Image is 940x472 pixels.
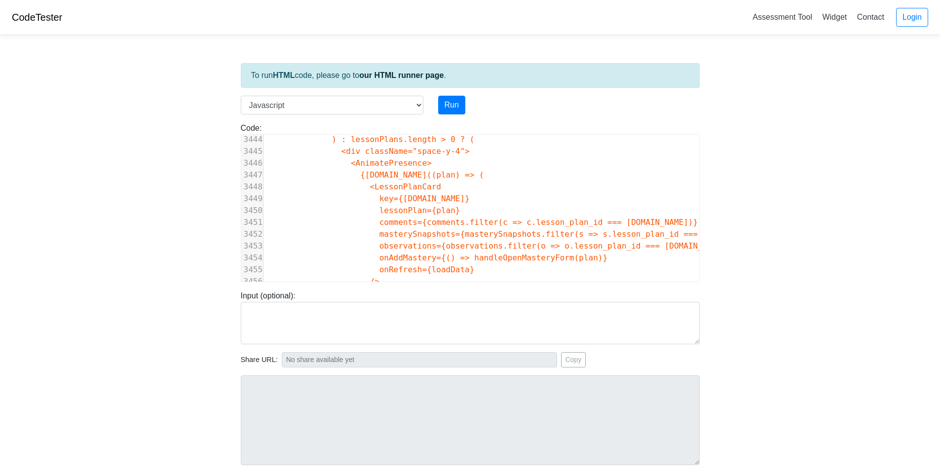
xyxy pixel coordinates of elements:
[379,218,698,227] span: comments={comments.filter(c => c.lesson_plan_id === [DOMAIN_NAME])}
[241,181,263,193] div: 3448
[241,276,263,288] div: 3456
[359,71,444,79] a: our HTML runner page
[241,217,263,228] div: 3451
[241,205,263,217] div: 3450
[438,96,465,114] button: Run
[241,157,263,169] div: 3446
[896,8,928,27] a: Login
[273,71,295,79] strong: HTML
[360,170,484,180] span: {[DOMAIN_NAME]((plan) => (
[241,252,263,264] div: 3454
[241,240,263,252] div: 3453
[351,158,432,168] span: <AnimatePresence>
[241,264,263,276] div: 3455
[282,352,557,367] input: No share available yet
[332,135,474,144] span: ) : lessonPlans.length > 0 ? (
[379,265,475,274] span: onRefresh={loadData}
[341,146,470,156] span: <div className="space-y-4">
[233,290,707,344] div: Input (optional):
[853,9,888,25] a: Contact
[379,206,460,215] span: lessonPlan={plan}
[379,229,774,239] span: masterySnapshots={masterySnapshots.filter(s => s.lesson_plan_id === [DOMAIN_NAME])}
[379,194,470,203] span: key={[DOMAIN_NAME]}
[379,253,607,262] span: onAddMastery={() => handleOpenMasteryForm(plan)}
[561,352,586,367] button: Copy
[241,193,263,205] div: 3449
[370,182,441,191] span: <LessonPlanCard
[370,277,379,286] span: />
[241,228,263,240] div: 3452
[241,355,278,365] span: Share URL:
[749,9,816,25] a: Assessment Tool
[233,122,707,282] div: Code:
[241,134,263,145] div: 3444
[379,241,736,251] span: observations={observations.filter(o => o.lesson_plan_id === [DOMAIN_NAME])}
[12,12,62,23] a: CodeTester
[241,169,263,181] div: 3447
[241,63,700,88] div: To run code, please go to .
[818,9,851,25] a: Widget
[241,145,263,157] div: 3445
